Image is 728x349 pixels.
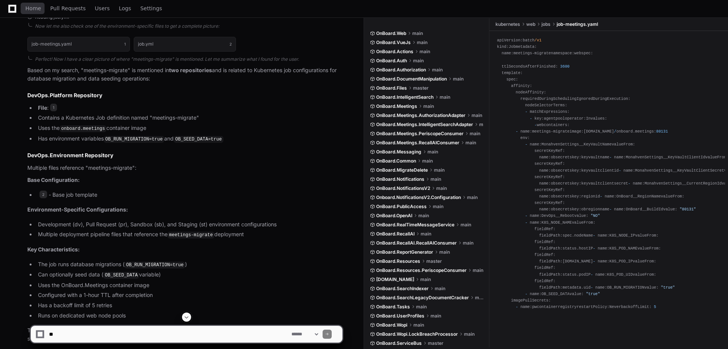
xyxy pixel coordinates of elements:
span: main [440,94,450,100]
div: batch Job meetings-migrate web agentpool In web meetings-migrate [DOMAIN_NAME] onboard.meetings: ... [497,37,720,317]
span: OnBoard.NotificationsV2 [376,185,430,191]
li: Development (dv), Pull Request (pr), Sandbox (sb), and Staging (st) environment configurations [36,220,342,229]
span: jobs [541,21,551,27]
strong: two repositories [169,67,212,73]
span: - [530,116,532,121]
span: OnBoard.OpenAI [376,213,412,219]
span: "true" [661,285,675,290]
span: main [417,39,427,46]
span: / [614,129,616,134]
span: main [420,276,431,283]
span: name: [539,194,551,199]
span: main [432,67,443,73]
span: value: [570,292,584,296]
span: - [590,272,593,277]
span: values: [590,116,607,121]
span: namespace: [551,51,574,55]
span: main [427,149,438,155]
span: valueFrom: [638,246,661,251]
span: name: [530,142,541,147]
span: kind: [497,44,509,49]
span: - [590,285,593,290]
span: - [525,220,527,225]
span: nodeSelectorTerms: [525,103,567,107]
span: fieldRef: [535,265,555,270]
span: web [526,21,535,27]
span: OnBoard.MigrateDelete [376,167,428,173]
span: main [473,267,483,273]
span: fieldPath: [539,233,563,238]
span: operator: [565,116,586,121]
span: 1 [124,41,126,47]
span: fieldPath: [539,259,563,264]
span: key: [535,116,544,121]
span: 80131 [656,129,668,134]
code: OB_SEED_DATA=true [174,136,223,143]
span: 5 [654,305,656,309]
h2: DevOps.Platform Repository [27,92,342,99]
span: OnBoard.Auth [376,58,407,64]
span: key: [572,155,581,159]
span: - [619,168,621,173]
span: - [628,181,630,186]
code: OB_SEED_DATA [103,272,139,279]
span: main [461,222,471,228]
span: OnBoard.Meetings.RecallAIConsumer [376,140,459,146]
span: env: [521,136,530,140]
span: value: [574,213,588,218]
span: main [434,167,445,173]
span: name: [502,51,513,55]
li: Can optionally seed data ( variable) [36,270,342,280]
div: Now let me also check one of the environment-specific files to get a complete picture: [35,23,342,29]
span: key: [572,194,581,199]
span: fieldPath: [539,246,563,251]
span: 3600 [560,64,570,69]
span: master [413,85,429,91]
span: fieldPath: [539,285,563,290]
span: value: [644,285,658,290]
span: OnBoard.VueJs [376,39,411,46]
span: - [525,142,527,147]
strong: Environment-Specific Configurations: [27,206,128,213]
span: "80131" [680,207,696,212]
span: spec: [506,77,518,82]
span: Logs [119,6,131,11]
li: : [36,104,342,112]
span: main [465,140,476,146]
strong: Key Characteristics: [27,246,80,253]
span: Home [25,6,41,11]
span: main [430,176,441,182]
span: valueFrom: [633,259,656,264]
span: OnBoard.Resources.PeriscopeConsumer [376,267,467,273]
span: template: [502,71,522,75]
span: valueFrom: [633,272,656,277]
code: onboard.meetings [60,125,106,132]
span: name: [539,207,551,212]
span: - [525,292,527,296]
span: valueFrom: [635,233,659,238]
span: fieldPath: [539,272,563,277]
span: name: [521,129,532,134]
span: Users [95,6,110,11]
span: [DOMAIN_NAME] [376,276,414,283]
span: name: [598,246,609,251]
span: main [472,112,482,118]
span: valueFrom: [661,194,684,199]
span: nodeAffinity: [516,90,546,95]
span: main [421,231,431,237]
span: 2 [229,41,232,47]
span: OnBoard.RecallAI [376,231,415,237]
span: key: [572,168,581,173]
h1: job.yml [138,42,154,46]
span: Settings [140,6,162,11]
span: OnBoard.SearchLegacyDocumentCracker [376,295,469,301]
span: main [470,131,480,137]
h2: DevOps.Environment Repository [27,152,342,159]
span: job-meetings.yaml [557,21,598,27]
h1: job-meetings.yaml [32,42,72,46]
span: Onboard.NotificationsV2.Configuration [376,194,461,201]
span: name: [598,259,609,264]
span: OnBoard.DocumentManipulation [376,76,447,82]
span: name: [539,155,551,159]
span: name: [530,213,541,218]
